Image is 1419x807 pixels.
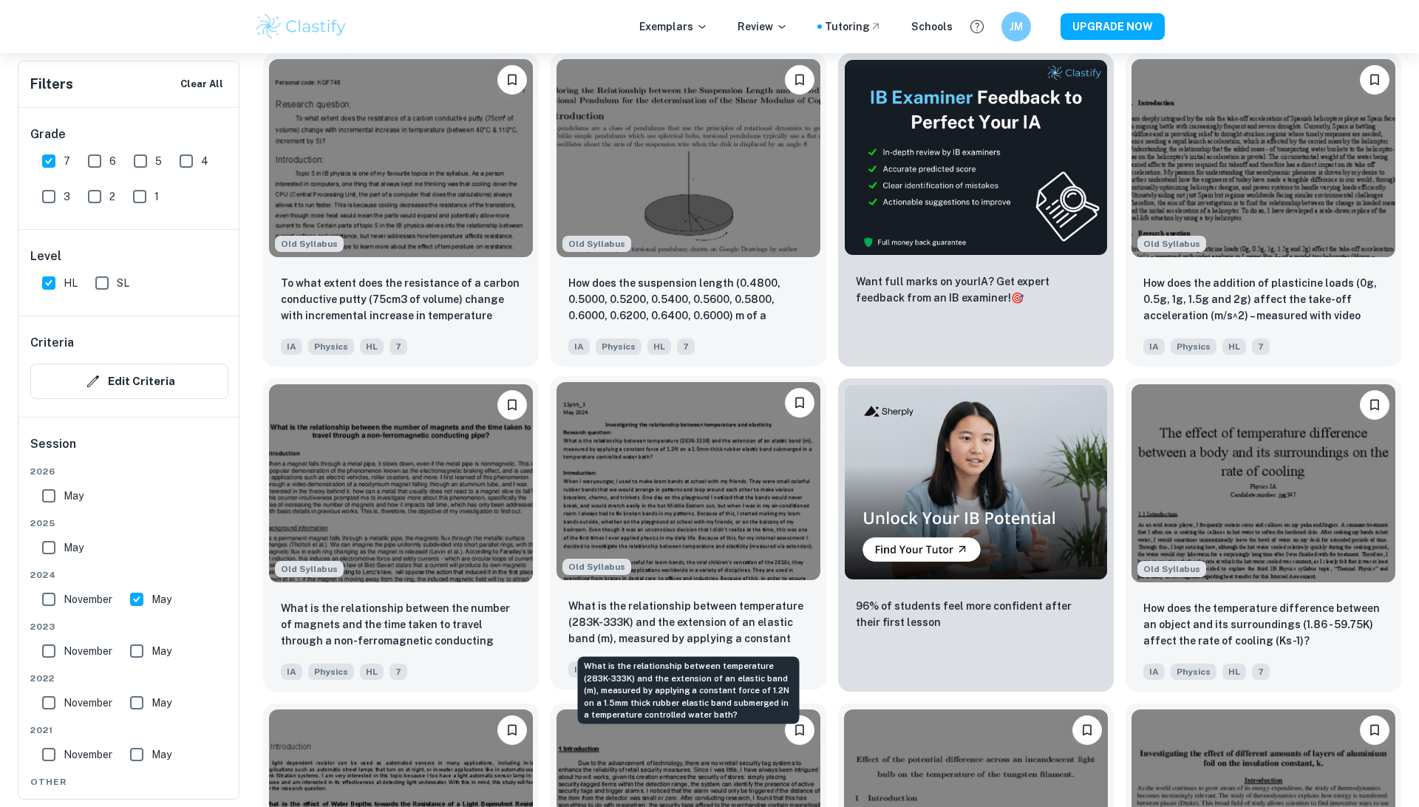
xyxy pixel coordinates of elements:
p: To what extent does the resistance of a carbon conductive putty (75cm3 of volume) change with inc... [281,275,521,325]
span: 4 [201,153,208,169]
img: Clastify logo [254,12,348,41]
a: Starting from the May 2025 session, the Physics IA requirements have changed. It's OK to refer to... [263,53,539,367]
img: Physics IA example thumbnail: What is the relationship between tempera [557,382,820,580]
span: May [64,488,84,504]
span: November [64,695,112,711]
span: Other [30,775,228,789]
p: Review [738,18,788,35]
button: Bookmark [785,715,814,745]
span: 7 [389,664,407,680]
a: Schools [911,18,953,35]
span: Physics [308,664,354,680]
a: ThumbnailWant full marks on yourIA? Get expert feedback from an IB examiner! [838,53,1114,367]
span: IA [281,664,302,680]
span: Old Syllabus [275,236,344,252]
span: May [152,695,171,711]
span: 3 [64,188,70,205]
button: Bookmark [497,65,527,95]
a: Starting from the May 2025 session, the Physics IA requirements have changed. It's OK to refer to... [263,378,539,692]
span: 2023 [30,620,228,633]
span: IA [568,661,590,678]
p: What is the relationship between temperature (283K-333K) and the extension of an elastic band (m)... [568,598,809,648]
span: HL [64,275,78,291]
p: How does the addition of plasticine loads (0g, 0.5g, 1g, 1.5g and 2g) affect the take-off acceler... [1143,275,1384,325]
h6: Filters [30,74,73,95]
span: November [64,591,112,607]
span: Physics [596,338,642,355]
button: JM [1001,12,1031,41]
img: Physics IA example thumbnail: To what extent does the resistance of a [269,59,533,257]
span: 7 [1252,338,1270,355]
span: Old Syllabus [1137,236,1206,252]
a: Starting from the May 2025 session, the Physics IA requirements have changed. It's OK to refer to... [551,53,826,367]
span: 7 [1252,664,1270,680]
img: Thumbnail [844,384,1108,581]
span: 1 [154,188,159,205]
span: 7 [677,338,695,355]
button: Bookmark [1360,390,1389,420]
span: HL [360,664,384,680]
span: November [64,746,112,763]
img: Thumbnail [844,59,1108,256]
span: Old Syllabus [562,236,631,252]
h6: JM [1008,18,1025,35]
span: Physics [1171,338,1216,355]
span: IA [281,338,302,355]
a: Thumbnail96% of students feel more confident after their first lesson [838,378,1114,692]
img: Physics IA example thumbnail: How does the suspension length (0.4800, [557,59,820,257]
a: Starting from the May 2025 session, the Physics IA requirements have changed. It's OK to refer to... [551,378,826,692]
h6: Level [30,248,228,265]
img: Physics IA example thumbnail: How does the temperature difference bet [1132,384,1395,582]
span: 2022 [30,672,228,685]
span: HL [1222,664,1246,680]
span: Old Syllabus [275,561,344,577]
span: 7 [64,153,70,169]
h6: Session [30,435,228,465]
span: May [64,539,84,556]
span: 2021 [30,723,228,737]
button: Edit Criteria [30,364,228,399]
span: 2026 [30,465,228,478]
span: 7 [389,338,407,355]
span: IA [1143,664,1165,680]
span: May [152,746,171,763]
button: Bookmark [497,390,527,420]
span: Old Syllabus [1137,561,1206,577]
span: IA [568,338,590,355]
span: May [152,591,171,607]
button: Bookmark [785,65,814,95]
span: 🎯 [1011,292,1024,304]
div: What is the relationship between temperature (283K-333K) and the extension of an elastic band (m)... [578,657,800,724]
p: Exemplars [639,18,708,35]
span: 6 [109,153,116,169]
span: SL [117,275,129,291]
div: Starting from the May 2025 session, the Physics IA requirements have changed. It's OK to refer to... [275,236,344,252]
button: Bookmark [497,715,527,745]
span: 5 [155,153,162,169]
button: Bookmark [1072,715,1102,745]
button: Help and Feedback [964,14,990,39]
img: Physics IA example thumbnail: What is the relationship between the num [269,384,533,582]
span: HL [647,338,671,355]
button: Bookmark [1360,715,1389,745]
a: Tutoring [825,18,882,35]
p: How does the temperature difference between an object and its surroundings (1.86 - 59.75K) affect... [1143,600,1384,649]
span: Physics [1171,664,1216,680]
div: Starting from the May 2025 session, the Physics IA requirements have changed. It's OK to refer to... [1137,236,1206,252]
span: 2024 [30,568,228,582]
img: Physics IA example thumbnail: How does the addition of plasticine load [1132,59,1395,257]
button: Bookmark [1360,65,1389,95]
a: Starting from the May 2025 session, the Physics IA requirements have changed. It's OK to refer to... [1126,378,1401,692]
div: Starting from the May 2025 session, the Physics IA requirements have changed. It's OK to refer to... [562,236,631,252]
span: Old Syllabus [562,559,631,575]
span: IA [1143,338,1165,355]
span: 2 [109,188,115,205]
div: Starting from the May 2025 session, the Physics IA requirements have changed. It's OK to refer to... [275,561,344,577]
span: May [152,643,171,659]
button: UPGRADE NOW [1061,13,1165,40]
a: Starting from the May 2025 session, the Physics IA requirements have changed. It's OK to refer to... [1126,53,1401,367]
p: 96% of students feel more confident after their first lesson [856,598,1096,630]
p: How does the suspension length (0.4800, 0.5000, 0.5200, 0.5400, 0.5600, 0.5800, 0.6000, 0.6200, 0... [568,275,809,325]
span: 2025 [30,517,228,530]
